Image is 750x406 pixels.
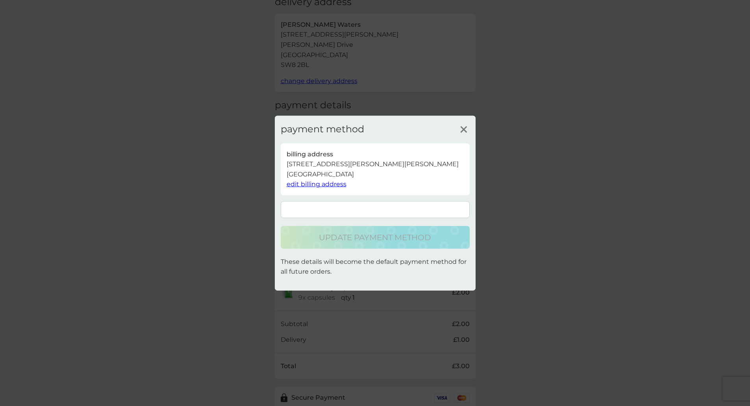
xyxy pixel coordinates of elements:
h3: payment method [281,124,364,135]
button: edit billing address [287,179,346,189]
button: update payment method [281,226,470,249]
p: update payment method [319,231,431,244]
p: These details will become the default payment method for all future orders. [281,257,470,277]
span: edit billing address [287,180,346,188]
p: [STREET_ADDRESS][PERSON_NAME][PERSON_NAME] [287,159,459,169]
iframe: Secure card payment input frame [285,206,465,213]
p: [GEOGRAPHIC_DATA] [287,169,354,179]
p: billing address [287,149,333,159]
